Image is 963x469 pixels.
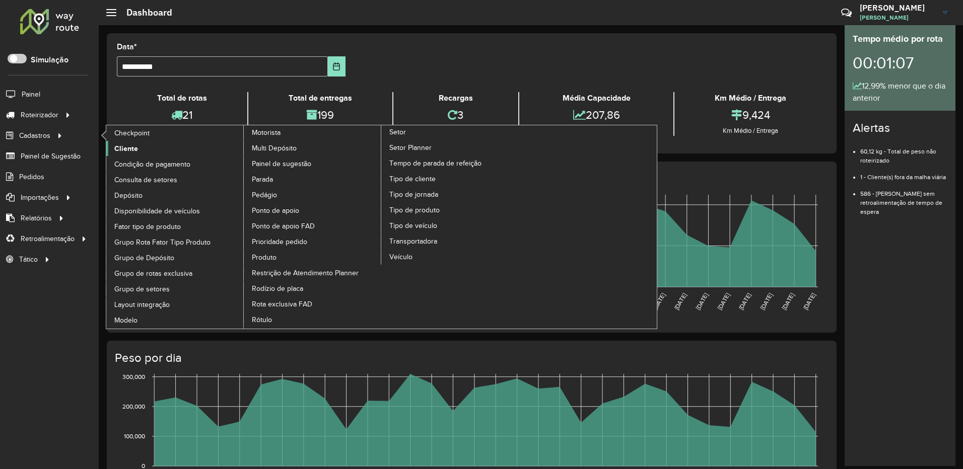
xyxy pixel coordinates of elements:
h4: Peso por dia [115,351,827,365]
span: Relatórios [21,213,52,223]
text: [DATE] [673,292,687,311]
div: Km Médio / Entrega [677,92,824,104]
span: Condição de pagamento [114,159,190,170]
li: 586 - [PERSON_NAME] sem retroalimentação de tempo de espera [860,182,947,216]
a: Contato Rápido [836,2,857,24]
li: 60,12 kg - Total de peso não roteirizado [860,139,947,165]
a: Tipo de veículo [381,218,519,233]
span: Tipo de cliente [389,174,436,184]
a: Tipo de jornada [381,187,519,202]
text: 300,000 [122,373,145,380]
a: Grupo de setores [106,281,244,296]
a: Tipo de cliente [381,171,519,186]
div: Km Médio / Entrega [677,126,824,136]
text: [DATE] [652,292,666,311]
span: Fator tipo de produto [114,221,181,232]
div: Total de entregas [251,92,390,104]
span: Prioridade pedido [252,237,307,247]
a: Rota exclusiva FAD [244,296,382,311]
a: Modelo [106,312,244,328]
a: Prioridade pedido [244,234,382,249]
span: Painel [22,89,40,100]
span: Modelo [114,315,137,326]
span: Setor [389,127,406,137]
span: Tipo de produto [389,205,440,215]
span: Pedágio [252,190,277,200]
button: Choose Date [328,56,346,76]
div: Recargas [396,92,516,104]
a: Setor Planner [381,140,519,155]
text: [DATE] [759,292,774,311]
span: Rodízio de placa [252,283,303,294]
span: Tempo de parada de refeição [389,158,481,169]
span: Painel de sugestão [252,159,311,169]
div: Críticas? Dúvidas? Elogios? Sugestões? Entre em contato conosco! [721,3,826,30]
span: Tipo de jornada [389,189,438,200]
span: Grupo de setores [114,284,170,294]
span: Grupo Rota Fator Tipo Produto [114,237,211,248]
span: Grupo de Depósito [114,253,174,263]
text: 200,000 [122,403,145,410]
a: Disponibilidade de veículos [106,203,244,218]
a: Rodízio de placa [244,281,382,296]
a: Checkpoint [106,125,244,140]
div: Média Capacidade [522,92,671,104]
a: Grupo de rotas exclusiva [106,266,244,281]
span: Parada [252,174,273,185]
a: Parada [244,172,382,187]
a: Ponto de apoio FAD [244,218,382,233]
div: 00:01:07 [853,46,947,80]
span: Rótulo [252,315,272,325]
a: Cliente [106,141,244,156]
h3: [PERSON_NAME] [860,3,935,13]
a: Grupo Rota Fator Tipo Produto [106,234,244,250]
div: 3 [396,104,516,126]
a: Tipo de produto [381,202,519,217]
span: Rota exclusiva FAD [252,299,312,309]
label: Data [117,41,137,53]
span: Ponto de apoio [252,205,299,216]
div: Tempo médio por rota [853,32,947,46]
span: Painel de Sugestão [21,151,81,162]
text: [DATE] [802,292,816,311]
label: Simulação [31,54,68,66]
span: Produto [252,252,277,263]
a: Tempo de parada de refeição [381,155,519,171]
div: Total de rotas [119,92,245,104]
span: Tático [19,254,38,265]
span: Checkpoint [114,128,150,138]
span: Transportadora [389,236,437,247]
a: Layout integração [106,297,244,312]
a: Depósito [106,188,244,203]
text: [DATE] [737,292,752,311]
span: Importações [21,192,59,203]
span: Grupo de rotas exclusiva [114,268,192,279]
text: [DATE] [781,292,795,311]
span: Depósito [114,190,143,201]
span: Cliente [114,143,138,154]
a: Condição de pagamento [106,157,244,172]
a: Veículo [381,249,519,264]
a: Produto [244,250,382,265]
h2: Dashboard [116,7,172,18]
span: Tipo de veículo [389,220,437,231]
span: Motorista [252,127,281,138]
span: [PERSON_NAME] [860,13,935,22]
a: Setor [244,125,519,329]
text: [DATE] [716,292,731,311]
span: Retroalimentação [21,233,75,244]
a: Pedágio [244,187,382,202]
text: 0 [142,462,145,469]
div: 12,99% menor que o dia anterior [853,80,947,104]
span: Veículo [389,252,412,262]
a: Multi Depósito [244,140,382,155]
span: Setor Planner [389,142,432,153]
span: Consulta de setores [114,175,177,185]
a: Ponto de apoio [244,203,382,218]
text: [DATE] [695,292,709,311]
span: Restrição de Atendimento Planner [252,268,359,278]
span: Cadastros [19,130,50,141]
div: 21 [119,104,245,126]
span: Roteirizador [21,110,58,120]
a: Restrição de Atendimento Planner [244,265,382,280]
